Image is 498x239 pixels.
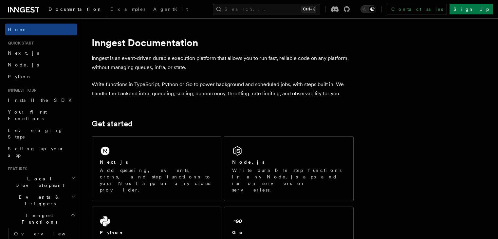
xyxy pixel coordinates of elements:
[5,124,77,143] a: Leveraging Steps
[14,231,82,236] span: Overview
[106,2,149,18] a: Examples
[149,2,192,18] a: AgentKit
[450,4,493,14] a: Sign Up
[232,229,244,236] h2: Go
[5,166,27,172] span: Features
[92,119,133,128] a: Get started
[5,47,77,59] a: Next.js
[5,106,77,124] a: Your first Functions
[45,2,106,18] a: Documentation
[387,4,447,14] a: Contact sales
[5,194,71,207] span: Events & Triggers
[5,212,71,225] span: Inngest Functions
[232,159,265,165] h2: Node.js
[5,71,77,83] a: Python
[100,229,124,236] h2: Python
[5,191,77,210] button: Events & Triggers
[100,159,128,165] h2: Next.js
[92,80,354,98] p: Write functions in TypeScript, Python or Go to power background and scheduled jobs, with steps bu...
[5,59,77,71] a: Node.js
[5,88,37,93] span: Inngest tour
[5,173,77,191] button: Local Development
[224,136,354,201] a: Node.jsWrite durable step functions in any Node.js app and run on servers or serverless.
[5,24,77,35] a: Home
[92,54,354,72] p: Inngest is an event-driven durable execution platform that allows you to run fast, reliable code ...
[8,50,39,56] span: Next.js
[5,210,77,228] button: Inngest Functions
[302,6,316,12] kbd: Ctrl+K
[5,143,77,161] a: Setting up your app
[5,175,71,189] span: Local Development
[232,167,345,193] p: Write durable step functions in any Node.js app and run on servers or serverless.
[8,26,26,33] span: Home
[110,7,145,12] span: Examples
[213,4,320,14] button: Search...Ctrl+K
[92,37,354,48] h1: Inngest Documentation
[8,62,39,67] span: Node.js
[5,94,77,106] a: Install the SDK
[48,7,102,12] span: Documentation
[5,41,34,46] span: Quick start
[8,74,32,79] span: Python
[8,109,47,121] span: Your first Functions
[8,98,76,103] span: Install the SDK
[100,167,213,193] p: Add queueing, events, crons, and step functions to your Next app on any cloud provider.
[153,7,188,12] span: AgentKit
[8,128,63,139] span: Leveraging Steps
[92,136,221,201] a: Next.jsAdd queueing, events, crons, and step functions to your Next app on any cloud provider.
[8,146,64,158] span: Setting up your app
[360,5,376,13] button: Toggle dark mode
